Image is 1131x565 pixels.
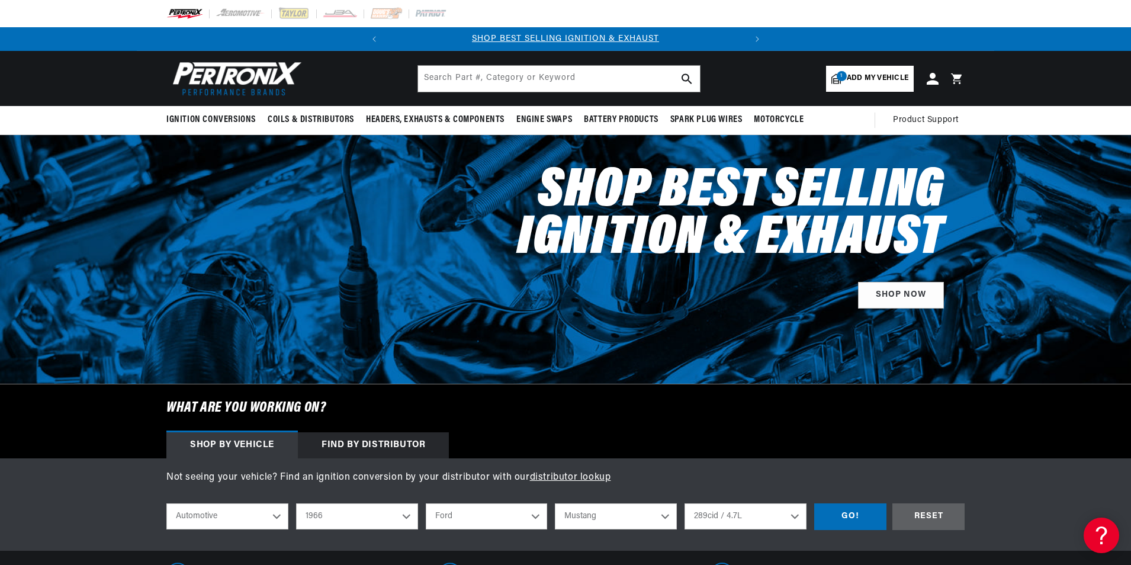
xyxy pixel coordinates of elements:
span: Motorcycle [754,114,804,126]
summary: Battery Products [578,106,664,134]
div: RESET [892,503,965,530]
h2: Shop Best Selling Ignition & Exhaust [438,168,944,263]
select: Engine [685,503,807,529]
summary: Headers, Exhausts & Components [360,106,510,134]
div: Find by Distributor [298,432,449,458]
span: Engine Swaps [516,114,572,126]
span: Add my vehicle [847,73,908,84]
summary: Motorcycle [748,106,809,134]
summary: Coils & Distributors [262,106,360,134]
select: Make [426,503,548,529]
button: Translation missing: en.sections.announcements.next_announcement [746,27,769,51]
span: Battery Products [584,114,658,126]
p: Not seeing your vehicle? Find an ignition conversion by your distributor with our [166,470,965,486]
span: Headers, Exhausts & Components [366,114,505,126]
div: 1 of 2 [386,33,746,46]
input: Search Part #, Category or Keyword [418,66,700,92]
summary: Engine Swaps [510,106,578,134]
div: GO! [814,503,886,530]
a: 1Add my vehicle [826,66,914,92]
span: Ignition Conversions [166,114,256,126]
span: Coils & Distributors [268,114,354,126]
button: Translation missing: en.sections.announcements.previous_announcement [362,27,386,51]
img: Pertronix [166,58,303,99]
div: Shop by vehicle [166,432,298,458]
slideshow-component: Translation missing: en.sections.announcements.announcement_bar [137,27,994,51]
select: Ride Type [166,503,288,529]
summary: Product Support [893,106,965,134]
span: 1 [837,71,847,81]
summary: Spark Plug Wires [664,106,748,134]
a: SHOP NOW [858,282,944,309]
span: Product Support [893,114,959,127]
select: Model [555,503,677,529]
button: search button [674,66,700,92]
summary: Ignition Conversions [166,106,262,134]
span: Spark Plug Wires [670,114,743,126]
div: Announcement [386,33,746,46]
a: distributor lookup [530,473,611,482]
a: SHOP BEST SELLING IGNITION & EXHAUST [472,34,659,43]
select: Year [296,503,418,529]
h6: What are you working on? [137,384,994,432]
